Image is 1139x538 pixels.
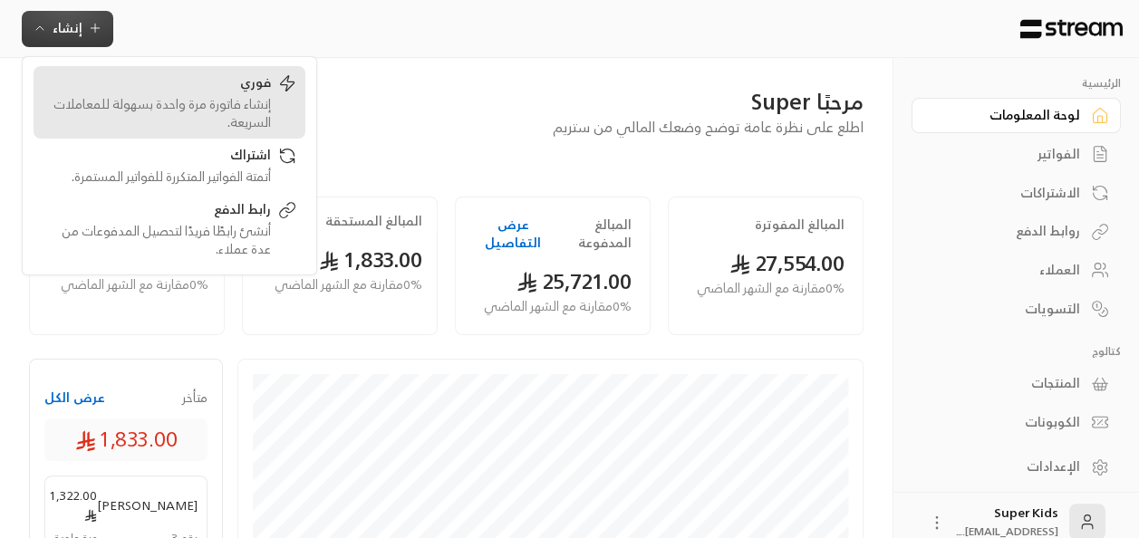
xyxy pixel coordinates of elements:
div: اشتراك [43,146,271,168]
a: العملاء [912,253,1121,288]
span: متأخر [182,389,208,407]
button: إنشاء [22,11,113,47]
div: روابط الدفع [934,222,1080,240]
div: الكوبونات [934,413,1080,431]
div: لوحة المعلومات [934,106,1080,124]
span: اطلع على نظرة عامة توضح وضعك المالي من ستريم [553,114,864,139]
span: 1,833.00 [75,424,178,455]
a: الفواتير [912,137,1121,172]
a: المنتجات [912,366,1121,401]
p: كتالوج [912,344,1121,359]
div: الاشتراكات [934,184,1080,202]
span: 0 % مقارنة مع الشهر الماضي [61,275,208,294]
a: فوريإنشاء فاتورة مرة واحدة بسهولة للمعاملات السريعة. [34,66,305,139]
h2: المبالغ المفوترة [755,216,845,234]
span: 0 % مقارنة مع الشهر الماضي [484,297,632,316]
div: مرحبًا Super [29,87,864,116]
span: إنشاء [53,16,82,39]
p: الرئيسية [912,76,1121,91]
a: اشتراكأتمتة الفواتير المتكررة للفواتير المستمرة. [34,139,305,193]
span: 0 % مقارنة مع الشهر الماضي [275,275,422,294]
button: عرض الكل [44,389,105,407]
a: التسويات [912,291,1121,326]
div: فوري [43,73,271,95]
span: 1,833.00 [319,241,422,278]
a: الاشتراكات [912,175,1121,210]
h2: المبالغ المستحقة [325,212,422,230]
h2: المبالغ المدفوعة [552,216,632,252]
button: عرض التفاصيل [474,216,552,252]
span: 25,721.00 [516,263,632,300]
div: العملاء [934,261,1080,279]
a: رابط الدفعأنشئ رابطًا فريدًا لتحصيل المدفوعات من عدة عملاء. [34,193,305,265]
a: لوحة المعلومات [912,98,1121,133]
span: 27,554.00 [729,245,845,282]
div: الفواتير [934,145,1080,163]
span: 0 % مقارنة مع الشهر الماضي [697,279,845,298]
div: إنشاء فاتورة مرة واحدة بسهولة للمعاملات السريعة. [43,95,271,131]
span: 1,322.00 [50,485,97,524]
div: التسويات [934,300,1080,318]
div: أنشئ رابطًا فريدًا لتحصيل المدفوعات من عدة عملاء. [43,222,271,258]
div: الإعدادات [934,457,1080,476]
a: الكوبونات [912,405,1121,440]
a: روابط الدفع [912,214,1121,249]
a: الإعدادات [912,449,1121,485]
div: رابط الدفع [43,200,271,222]
div: أتمتة الفواتير المتكررة للفواتير المستمرة. [43,168,271,186]
img: Logo [1018,19,1125,39]
div: المنتجات [934,374,1080,392]
span: [PERSON_NAME] [97,495,198,514]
